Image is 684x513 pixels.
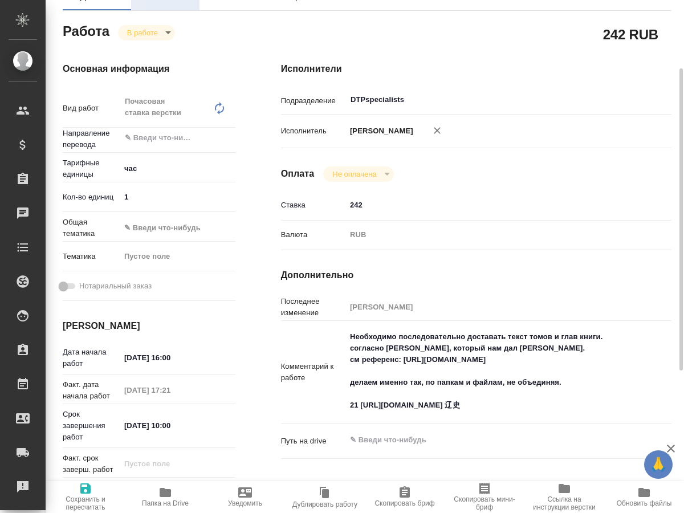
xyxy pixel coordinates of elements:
input: ✎ Введи что-нибудь [346,197,639,213]
p: Вид работ [63,103,120,114]
h2: 242 RUB [603,25,658,44]
span: Уведомить [228,499,262,507]
span: Дублировать работу [292,500,357,508]
p: Комментарий к работе [281,361,346,384]
span: Скопировать бриф [374,499,434,507]
button: Удалить исполнителя [425,118,450,143]
div: Пустое поле [124,251,222,262]
div: В работе [323,166,393,182]
div: В работе [118,25,175,40]
button: Обновить файлы [604,481,684,513]
button: 🙏 [644,450,673,479]
div: ✎ Введи что-нибудь [124,222,222,234]
input: Пустое поле [120,455,220,472]
button: В работе [124,28,161,38]
span: 🙏 [649,453,668,477]
p: Тематика [63,251,120,262]
input: Пустое поле [346,299,639,315]
button: Не оплачена [329,169,380,179]
h4: Исполнители [281,62,671,76]
div: RUB [346,225,639,245]
h2: Работа [63,20,109,40]
button: Дублировать работу [285,481,365,513]
p: Путь на drive [281,435,346,447]
span: Скопировать мини-бриф [451,495,518,511]
p: Исполнитель [281,125,346,137]
input: ✎ Введи что-нибудь [120,417,220,434]
button: Open [633,99,635,101]
p: Факт. дата начала работ [63,379,120,402]
p: Подразделение [281,95,346,107]
input: ✎ Введи что-нибудь [120,349,220,366]
p: [PERSON_NAME] [346,125,413,137]
span: Ссылка на инструкции верстки [531,495,597,511]
div: ✎ Введи что-нибудь [120,218,235,238]
button: Скопировать мини-бриф [445,481,524,513]
h4: Дополнительно [281,268,671,282]
button: Сохранить и пересчитать [46,481,125,513]
button: Open [229,137,231,139]
button: Скопировать бриф [365,481,445,513]
button: Ссылка на инструкции верстки [524,481,604,513]
p: Факт. срок заверш. работ [63,453,120,475]
button: Уведомить [205,481,285,513]
button: Папка на Drive [125,481,205,513]
div: Пустое поле [120,247,235,266]
span: Нотариальный заказ [79,280,152,292]
input: ✎ Введи что-нибудь [124,131,194,145]
span: Обновить файлы [617,499,672,507]
input: Пустое поле [120,382,220,398]
p: Кол-во единиц [63,192,120,203]
span: Папка на Drive [142,499,189,507]
p: Срок завершения работ [63,409,120,443]
h4: [PERSON_NAME] [63,319,235,333]
p: Тарифные единицы [63,157,120,180]
p: Валюта [281,229,346,241]
p: Общая тематика [63,217,120,239]
h4: Оплата [281,167,315,181]
input: ✎ Введи что-нибудь [120,189,235,205]
h4: Основная информация [63,62,235,76]
p: Последнее изменение [281,296,346,319]
textarea: Необходимо последовательно доставать текст томов и глав книги. согласно [PERSON_NAME], который на... [346,327,639,415]
p: Направление перевода [63,128,120,150]
p: Дата начала работ [63,347,120,369]
div: час [120,159,235,178]
span: Сохранить и пересчитать [52,495,119,511]
p: Ставка [281,199,346,211]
